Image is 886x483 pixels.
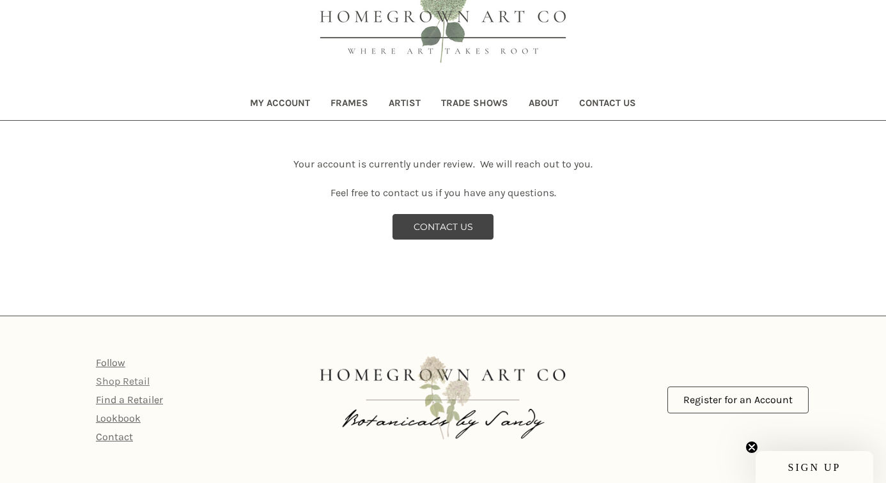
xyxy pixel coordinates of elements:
[96,375,150,387] a: Shop Retail
[320,89,378,120] a: Frames
[569,89,646,120] a: Contact Us
[96,394,163,406] a: Find a Retailer
[240,89,320,120] a: My Account
[392,214,494,240] a: CONTACT US
[378,89,431,120] a: Artist
[756,451,873,483] div: SIGN UPClose teaser
[788,462,841,473] span: SIGN UP
[293,158,593,170] span: Your account is currently under review. We will reach out to you.
[96,356,125,369] a: Follow
[518,89,569,120] a: About
[96,431,133,443] a: Contact
[431,89,518,120] a: Trade Shows
[330,187,556,199] span: Feel free to contact us if you have any questions.
[745,441,758,454] button: Close teaser
[96,412,141,424] a: Lookbook
[667,387,809,413] a: Register for an Account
